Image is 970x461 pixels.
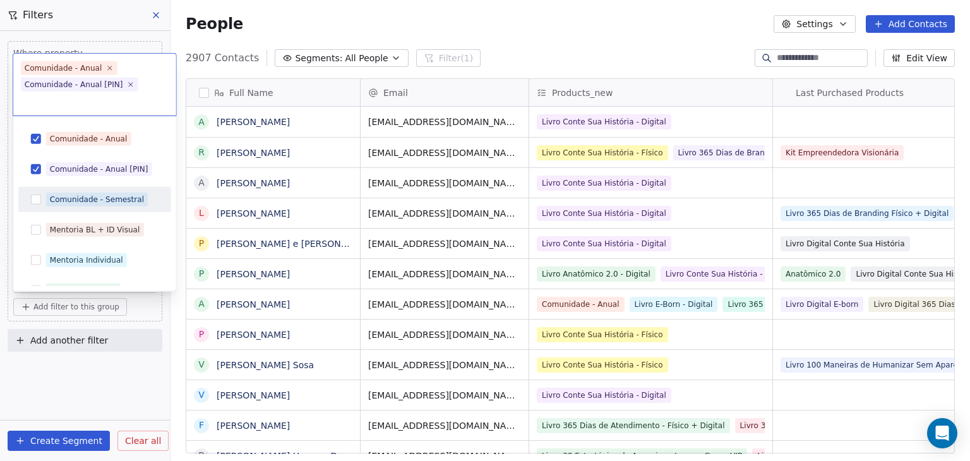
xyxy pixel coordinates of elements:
div: Comunidade - Anual [PIN] [50,164,148,175]
div: Mentoria Rica FLY [50,285,117,296]
div: Comunidade - Semestral [50,194,144,205]
div: Mentoria BL + ID Visual [50,224,140,236]
div: Comunidade - Anual [PIN] [25,79,123,90]
div: Comunidade - Anual [25,63,102,74]
div: Mentoria Individual [50,254,123,266]
div: Comunidade - Anual [50,133,128,145]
